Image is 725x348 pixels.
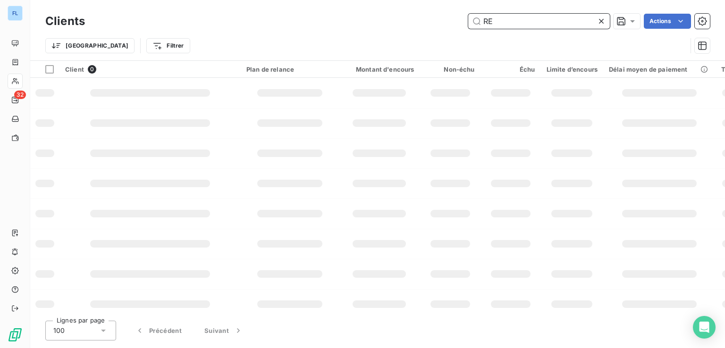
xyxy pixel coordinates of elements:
[644,14,691,29] button: Actions
[8,6,23,21] div: FL
[146,38,190,53] button: Filtrer
[124,321,193,340] button: Précédent
[14,91,26,99] span: 32
[88,65,96,74] span: 0
[193,321,254,340] button: Suivant
[53,326,65,335] span: 100
[246,66,333,73] div: Plan de relance
[693,316,716,339] div: Open Intercom Messenger
[345,66,414,73] div: Montant d'encours
[468,14,610,29] input: Rechercher
[8,327,23,342] img: Logo LeanPay
[547,66,598,73] div: Limite d’encours
[609,66,710,73] div: Délai moyen de paiement
[65,66,84,73] span: Client
[45,13,85,30] h3: Clients
[486,66,535,73] div: Échu
[426,66,475,73] div: Non-échu
[45,38,135,53] button: [GEOGRAPHIC_DATA]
